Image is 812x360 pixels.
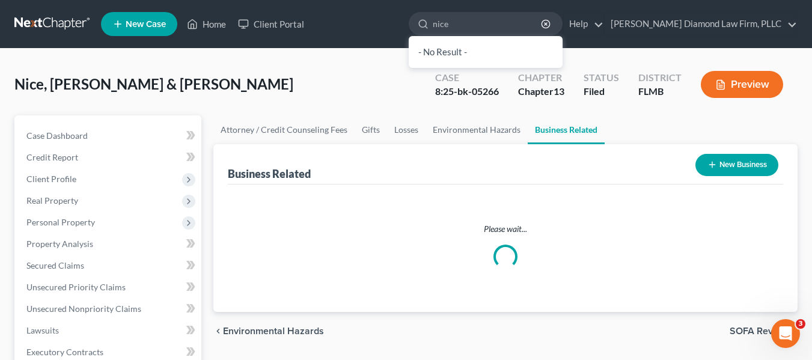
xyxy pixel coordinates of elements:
[695,154,778,176] button: New Business
[17,276,201,298] a: Unsecured Priority Claims
[17,233,201,255] a: Property Analysis
[17,320,201,341] a: Lawsuits
[26,174,76,184] span: Client Profile
[26,130,88,141] span: Case Dashboard
[409,36,563,68] div: - No Result -
[228,166,311,181] div: Business Related
[518,71,564,85] div: Chapter
[26,239,93,249] span: Property Analysis
[26,347,103,357] span: Executory Contracts
[213,326,324,336] button: chevron_left Environmental Hazards
[730,326,798,336] button: SOFA Review chevron_right
[213,115,355,144] a: Attorney / Credit Counseling Fees
[223,326,324,336] span: Environmental Hazards
[605,13,797,35] a: [PERSON_NAME] Diamond Law Firm, PLLC
[518,85,564,99] div: Chapter
[638,71,682,85] div: District
[17,125,201,147] a: Case Dashboard
[26,217,95,227] span: Personal Property
[17,147,201,168] a: Credit Report
[584,71,619,85] div: Status
[237,223,774,235] p: Please wait...
[126,20,166,29] span: New Case
[26,195,78,206] span: Real Property
[181,13,232,35] a: Home
[355,115,387,144] a: Gifts
[433,13,543,35] input: Search by name...
[730,326,788,336] span: SOFA Review
[435,71,499,85] div: Case
[771,319,800,348] iframe: Intercom live chat
[554,85,564,97] span: 13
[796,319,805,329] span: 3
[563,13,603,35] a: Help
[701,71,783,98] button: Preview
[26,282,126,292] span: Unsecured Priority Claims
[213,326,223,336] i: chevron_left
[17,255,201,276] a: Secured Claims
[14,75,293,93] span: Nice, [PERSON_NAME] & [PERSON_NAME]
[435,85,499,99] div: 8:25-bk-05266
[232,13,310,35] a: Client Portal
[26,325,59,335] span: Lawsuits
[638,85,682,99] div: FLMB
[26,260,84,270] span: Secured Claims
[26,304,141,314] span: Unsecured Nonpriority Claims
[528,115,605,144] a: Business Related
[387,115,426,144] a: Losses
[26,152,78,162] span: Credit Report
[17,298,201,320] a: Unsecured Nonpriority Claims
[426,115,528,144] a: Environmental Hazards
[584,85,619,99] div: Filed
